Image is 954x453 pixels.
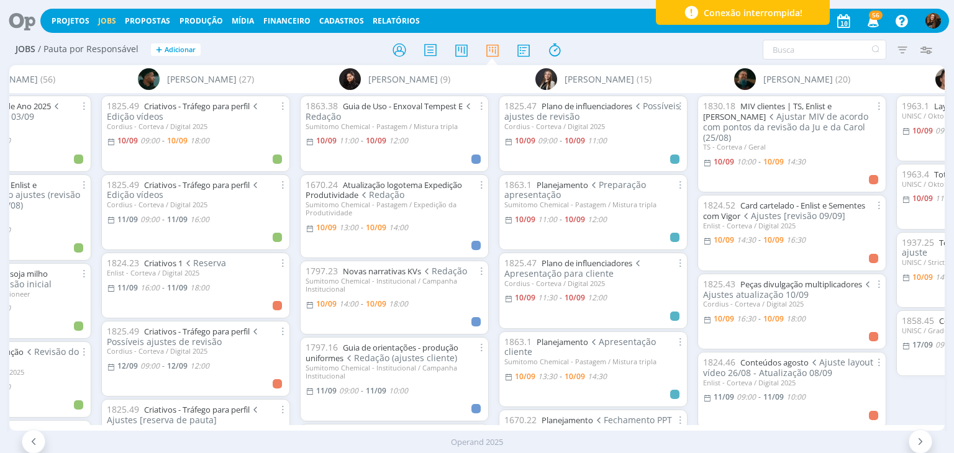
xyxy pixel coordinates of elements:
a: Mídia [232,16,254,26]
span: Apresentação cliente [504,336,656,358]
div: Enlist - Corteva / Digital 2025 [703,222,881,230]
span: Ajustes [revisão 09/09] [740,210,845,222]
: 10/09 [117,135,138,146]
: 10/09 [912,193,933,204]
div: Sumitomo Chemical - Pastagem / Mistura tripla [504,200,682,209]
: - [361,300,363,308]
: 10/09 [714,313,734,324]
span: Edição vídeos [107,179,260,201]
span: Adicionar [165,46,196,54]
img: L [339,68,361,90]
span: (15) [637,73,652,86]
: 09:00 [538,135,557,146]
img: L [535,68,557,90]
span: Ajustar MIV de acordo com pontos da revisão da Ju e da Carol (25/08) [703,110,868,143]
: 13:00 [339,222,358,233]
: 16:00 [140,282,160,293]
: 14:00 [389,222,408,233]
div: Cordius - Corteva / Digital 2025 [107,200,284,209]
: 18:00 [389,298,408,309]
span: Possíveis ajustes de revisão [107,325,260,348]
a: Conteúdos agosto [740,357,809,368]
span: 1830.18 [703,100,735,112]
: 10/09 [763,313,784,324]
span: / Pauta por Responsável [38,44,139,55]
a: Plano de influenciadores [542,258,632,269]
span: (20) [835,73,850,86]
a: Atualização logotema Expedição Produtividade [306,179,462,201]
span: Redação [306,100,473,122]
: 10/09 [714,235,734,245]
a: Guia de Uso - Enxoval Tempest E [343,101,463,112]
: 09:00 [140,361,160,371]
: - [361,137,363,145]
a: Guia de orientações - produção uniformes [306,342,458,364]
: 10/09 [515,292,535,303]
: 12:00 [190,361,209,371]
a: Criativos - Tráfego para perfil [144,404,250,415]
img: K [138,68,160,90]
: 10/09 [366,298,386,309]
span: Preparação apresentação [504,179,646,201]
: 10/09 [316,222,337,233]
: 11:00 [588,135,607,146]
: 09:00 [140,214,160,225]
button: Mídia [228,16,258,26]
: 16:30 [737,313,756,324]
: 10/09 [366,222,386,233]
span: 1824.52 [703,199,735,211]
: 10:00 [737,156,756,167]
: 12:00 [389,135,408,146]
: - [758,158,761,166]
span: [PERSON_NAME] [763,73,833,86]
div: Sumitomo Chemical - Institucional / Campanha Institucional [306,364,483,380]
: - [560,294,562,302]
span: 1825.49 [107,100,139,112]
: 11/09 [366,385,386,396]
: 10/09 [366,135,386,146]
: 10:00 [389,385,408,396]
a: Planejamento [542,415,593,426]
: 10/09 [167,135,188,146]
: - [560,216,562,223]
span: Conexão interrompida! [704,6,802,19]
: - [758,393,761,401]
a: Novas narrativas KVs [343,266,421,277]
a: Criativos 1 [144,258,183,269]
button: 56 [860,10,885,32]
div: Sumitomo Chemical - Institucional / Campanha Institucional [306,277,483,293]
: 12:00 [588,292,607,303]
: 09:00 [737,392,756,402]
span: 1825.49 [107,325,139,337]
: 16:30 [786,235,806,245]
: - [162,362,165,370]
img: T [925,13,941,29]
button: Projetos [48,16,93,26]
: - [758,315,761,323]
a: Planejamento [537,336,588,348]
img: M [734,68,756,90]
: 13:30 [538,371,557,382]
span: 1863.38 [306,100,338,112]
a: Jobs [98,16,116,26]
: 10/09 [515,371,535,382]
span: Redação (ajustes cliente) [343,352,457,364]
button: Cadastros [316,16,368,26]
: 16:00 [190,214,209,225]
span: Ajuste layout vídeo 26/08 - Atualização 08/09 [703,356,873,379]
span: 56 [869,11,883,20]
: - [162,216,165,223]
span: 1824.23 [107,257,139,269]
span: Cadastros [319,16,364,26]
span: Propostas [125,16,170,26]
span: 1824.46 [703,356,735,368]
span: 1825.47 [504,100,537,112]
span: Jobs [16,44,35,55]
span: (9) [440,73,450,86]
: 10/09 [565,292,585,303]
span: 1825.43 [703,278,735,290]
: 09:00 [339,385,358,396]
: 10/09 [515,135,535,146]
a: Planejamento [537,179,588,191]
a: Projetos [52,16,89,26]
